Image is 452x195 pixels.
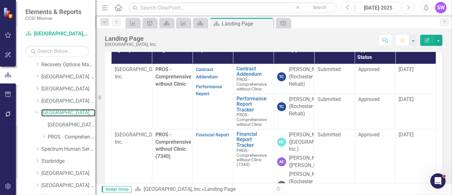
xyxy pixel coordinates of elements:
p: [GEOGRAPHIC_DATA], Inc. [115,131,149,146]
span: Submitted [318,132,341,138]
span: Elements & Reports [25,8,81,16]
span: PROS - Comprehensive without Clinic (7340) [155,132,191,160]
a: [GEOGRAPHIC_DATA], Inc. (MCOMH Internal) [48,121,95,129]
span: Assign Group [102,186,132,192]
div: [PERSON_NAME] (Rochester Rehab) [289,66,327,88]
div: Landing Page [204,186,236,192]
small: CCSI: Monroe [25,16,81,21]
a: Contract Addendum [236,66,271,77]
span: Search [313,5,326,10]
div: [PERSON_NAME] (Rochester Rehab) [289,96,327,118]
button: SW [435,2,447,13]
td: Double-Click to Edit [274,94,314,129]
td: Double-Click to Edit Right Click for Context Menu [233,94,274,129]
a: Contract Addendum [196,67,218,79]
button: Search [304,3,336,12]
span: Approved [358,132,380,138]
div: » [135,186,269,193]
div: [PERSON_NAME] ([PERSON_NAME]) [289,155,331,169]
div: AE [277,157,286,166]
a: [GEOGRAPHIC_DATA], Inc. [25,30,89,38]
img: ClearPoint Strategy [3,7,14,18]
span: [DATE] [399,66,414,72]
a: Starbridge [41,158,95,165]
span: PROS - Comprehensive without Clinic (7340) [236,148,267,167]
div: [PERSON_NAME] ([GEOGRAPHIC_DATA], Inc.) [289,131,340,153]
a: [GEOGRAPHIC_DATA], Inc. [41,109,95,117]
a: Financial Report Tracker [236,131,271,148]
span: [DATE] [399,96,414,102]
div: TC [277,102,286,111]
a: [GEOGRAPHIC_DATA] (RRH) [41,182,95,189]
a: Recovery Options Made Easy [41,61,95,69]
td: Double-Click to Edit [355,64,395,94]
td: Double-Click to Edit [395,94,436,129]
a: [GEOGRAPHIC_DATA] [41,85,95,93]
a: [GEOGRAPHIC_DATA] [41,170,95,177]
a: Performance Report [196,84,222,97]
a: [GEOGRAPHIC_DATA] (RRH) [41,97,95,105]
div: HD [277,138,286,147]
td: Double-Click to Edit [314,64,355,94]
a: [GEOGRAPHIC_DATA], Inc. [144,186,202,192]
button: [DATE]-2025 [356,2,401,13]
span: PROS - Comprehensive without Clinic [155,66,191,87]
td: Double-Click to Edit [355,94,395,129]
div: Landing Page [222,20,272,28]
td: Double-Click to Edit [274,64,314,94]
input: Search ClearPoint... [129,2,337,13]
td: Double-Click to Edit [112,64,152,129]
div: [GEOGRAPHIC_DATA], Inc. [105,42,157,47]
a: Financial Report [196,132,229,137]
span: Approved [358,96,380,102]
td: Double-Click to Edit [395,64,436,94]
div: Landing Page [105,35,157,42]
span: PROS - Comprehensive without Clinic [236,112,267,127]
a: PROS - Comprehensive without Clinic [48,134,95,141]
span: PROS - Comprehensive without Clinic [236,77,267,91]
td: Double-Click to Edit [314,94,355,129]
a: Spectrum Human Services, Inc. [41,146,95,153]
span: Approved [358,66,380,72]
div: [DATE]-2025 [358,4,399,12]
div: TC [277,72,286,81]
p: [GEOGRAPHIC_DATA], Inc. [115,66,149,81]
a: Performance Report Tracker [236,96,271,113]
span: Submitted [318,66,341,72]
span: Submitted [318,96,341,102]
span: [DATE] [399,132,414,138]
a: [GEOGRAPHIC_DATA] (RRH) [41,73,95,81]
td: Double-Click to Edit Right Click for Context Menu [233,64,274,94]
div: RS [277,181,286,190]
iframe: Intercom live chat [430,173,446,189]
td: Double-Click to Edit [193,64,233,129]
input: Search Below... [25,46,89,57]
